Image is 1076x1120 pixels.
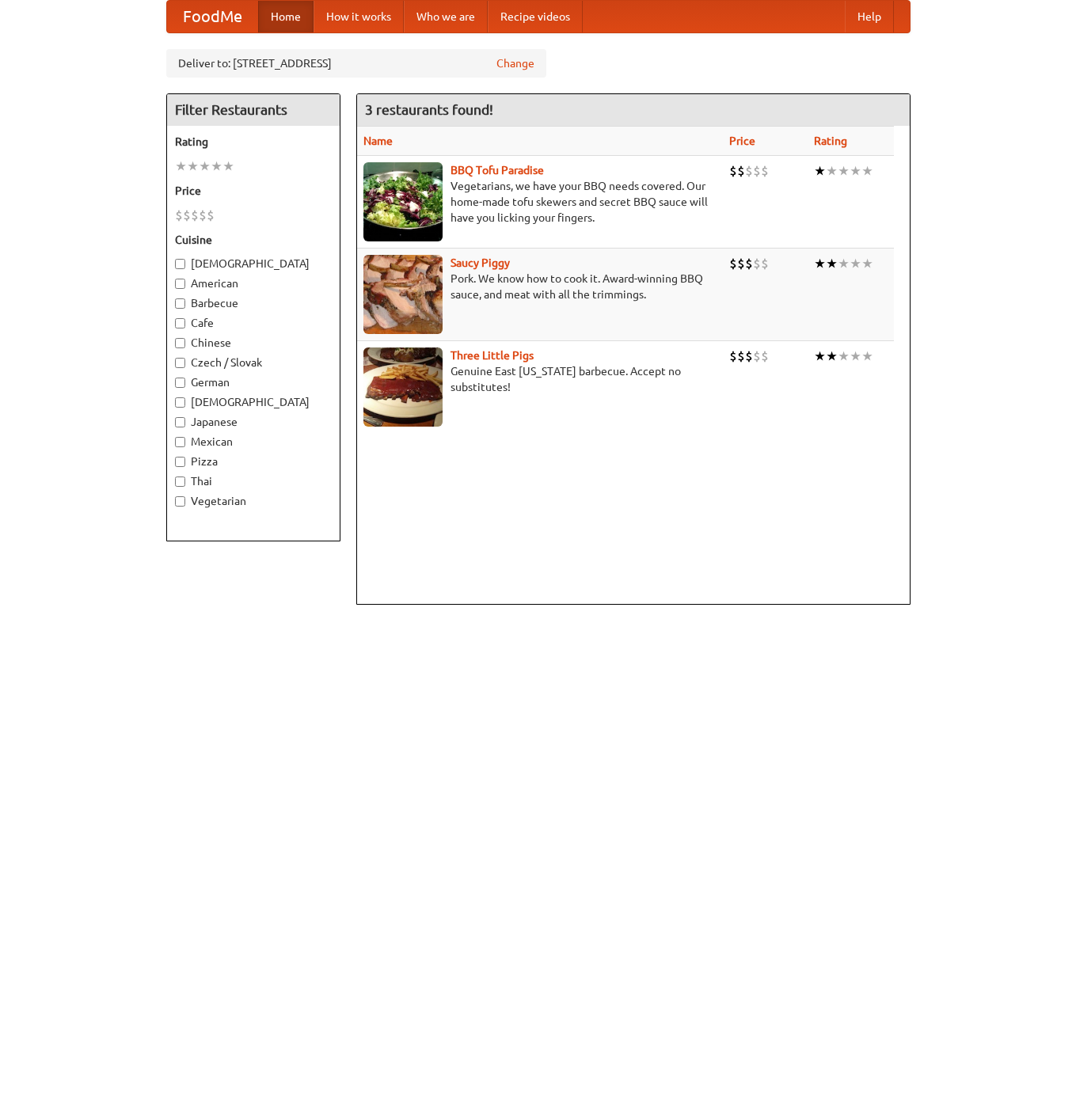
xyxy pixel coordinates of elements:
label: [DEMOGRAPHIC_DATA] [175,256,332,271]
li: $ [183,207,191,224]
input: Cafe [175,318,185,328]
img: saucy.jpg [363,255,443,334]
a: Help [845,1,894,32]
li: ★ [211,158,222,175]
li: ★ [814,162,826,180]
li: ★ [175,158,187,175]
label: Cafe [175,315,332,331]
li: ★ [826,255,838,272]
label: Thai [175,473,332,489]
li: $ [207,207,215,224]
li: $ [737,162,745,180]
img: littlepigs.jpg [363,347,443,427]
input: Barbecue [175,298,185,309]
input: American [175,279,185,289]
label: Chinese [175,335,332,351]
label: German [175,374,332,390]
li: $ [729,255,737,272]
li: $ [729,347,737,365]
li: ★ [838,162,850,180]
li: $ [199,207,207,224]
li: $ [745,255,753,272]
li: $ [191,207,199,224]
li: $ [175,207,183,224]
li: $ [753,347,761,365]
a: Recipe videos [488,1,583,32]
li: $ [761,255,769,272]
label: Vegetarian [175,493,332,509]
label: Barbecue [175,295,332,311]
h5: Rating [175,134,332,150]
h4: Filter Restaurants [167,94,340,126]
label: [DEMOGRAPHIC_DATA] [175,394,332,410]
a: Rating [814,135,847,147]
li: ★ [850,255,861,272]
p: Vegetarians, we have your BBQ needs covered. Our home-made tofu skewers and secret BBQ sauce will... [363,178,717,226]
div: Deliver to: [STREET_ADDRESS] [166,49,546,78]
li: ★ [826,347,838,365]
input: Pizza [175,457,185,467]
input: German [175,378,185,388]
li: $ [745,347,753,365]
li: ★ [861,255,873,272]
h5: Cuisine [175,232,332,248]
li: $ [737,255,745,272]
h5: Price [175,183,332,199]
input: Chinese [175,338,185,348]
input: [DEMOGRAPHIC_DATA] [175,259,185,269]
label: Pizza [175,454,332,469]
p: Genuine East [US_STATE] barbecue. Accept no substitutes! [363,363,717,395]
li: $ [737,347,745,365]
ng-pluralize: 3 restaurants found! [365,102,493,117]
li: ★ [826,162,838,180]
li: ★ [850,347,861,365]
input: Mexican [175,437,185,447]
label: Czech / Slovak [175,355,332,370]
li: ★ [861,162,873,180]
li: ★ [199,158,211,175]
a: Price [729,135,755,147]
label: American [175,275,332,291]
a: Saucy Piggy [451,256,510,269]
li: ★ [838,255,850,272]
a: How it works [314,1,404,32]
p: Pork. We know how to cook it. Award-winning BBQ sauce, and meat with all the trimmings. [363,271,717,302]
li: ★ [838,347,850,365]
li: ★ [222,158,234,175]
li: $ [761,162,769,180]
li: ★ [187,158,199,175]
input: Thai [175,476,185,487]
a: FoodMe [167,1,258,32]
input: [DEMOGRAPHIC_DATA] [175,397,185,408]
li: $ [729,162,737,180]
li: ★ [861,347,873,365]
a: Three Little Pigs [451,349,534,362]
input: Japanese [175,417,185,427]
a: Name [363,135,393,147]
label: Japanese [175,414,332,430]
li: $ [753,162,761,180]
li: ★ [814,255,826,272]
a: Change [496,55,534,71]
a: BBQ Tofu Paradise [451,164,544,177]
label: Mexican [175,434,332,450]
li: $ [753,255,761,272]
img: tofuparadise.jpg [363,162,443,241]
li: $ [761,347,769,365]
a: Home [258,1,314,32]
a: Who we are [404,1,488,32]
li: ★ [850,162,861,180]
li: $ [745,162,753,180]
input: Vegetarian [175,496,185,507]
li: ★ [814,347,826,365]
input: Czech / Slovak [175,358,185,368]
